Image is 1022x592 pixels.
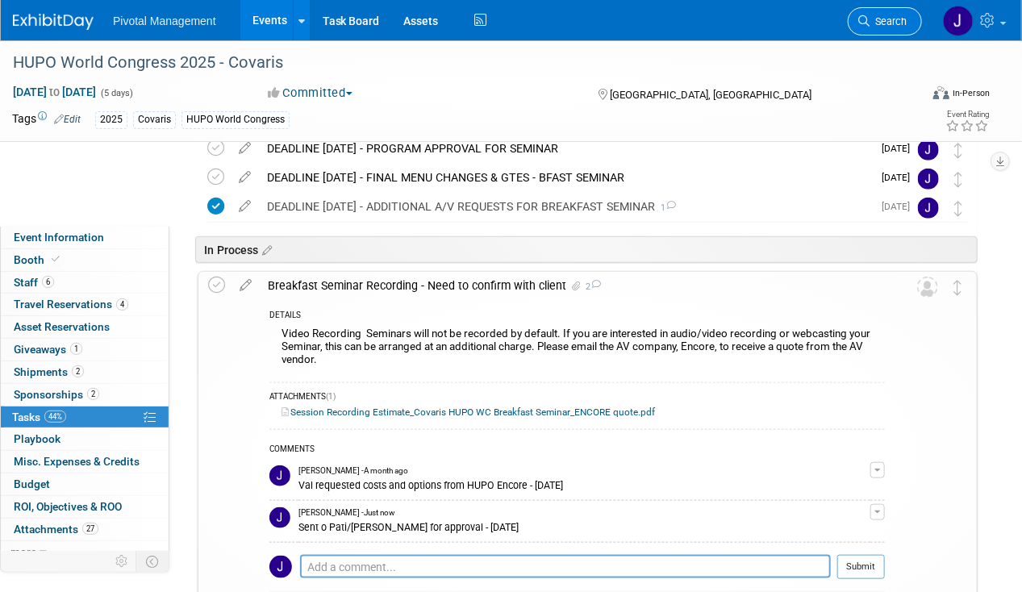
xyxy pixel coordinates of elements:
[263,85,359,102] button: Committed
[116,298,128,311] span: 4
[953,280,962,295] i: Move task
[42,276,54,288] span: 6
[195,236,978,263] div: In Process
[260,272,885,299] div: Breakfast Seminar Recording - Need to confirm with client
[232,278,260,293] a: edit
[10,545,36,558] span: more
[1,384,169,406] a: Sponsorships2
[47,85,62,98] span: to
[269,465,290,486] img: Jessica Gatton
[14,500,122,513] span: ROI, Objectives & ROO
[7,48,907,77] div: HUPO World Congress 2025 - Covaris
[95,111,127,128] div: 2025
[12,85,97,99] span: [DATE] [DATE]
[1,406,169,428] a: Tasks44%
[917,277,938,298] img: Unassigned
[12,110,81,129] td: Tags
[952,87,990,99] div: In-Person
[259,164,872,191] div: DEADLINE [DATE] - FINAL MENU CHANGES & GTES - BFAST SEMINAR
[1,519,169,540] a: Attachments27
[882,143,918,154] span: [DATE]
[269,556,292,578] img: Jessica Gatton
[945,110,989,119] div: Event Rating
[1,272,169,294] a: Staff6
[70,343,82,355] span: 1
[1,428,169,450] a: Playbook
[918,198,939,219] img: Jessica Gatton
[231,199,259,214] a: edit
[1,339,169,361] a: Giveaways1
[1,473,169,495] a: Budget
[231,141,259,156] a: edit
[954,143,962,158] i: Move task
[14,365,84,378] span: Shipments
[269,323,885,374] div: Video Recording Seminars will not be recorded by default. If you are interested in audio/video re...
[954,201,962,216] i: Move task
[259,193,872,220] div: DEADLINE [DATE] - ADDITIONAL A/V REQUESTS FOR BREAKFAST SEMINAR
[14,523,98,536] span: Attachments
[113,15,216,27] span: Pivotal Management
[269,391,885,405] div: ATTACHMENTS
[14,253,63,266] span: Booth
[13,14,94,30] img: ExhibitDay
[52,255,60,264] i: Booth reservation complete
[14,298,128,311] span: Travel Reservations
[82,523,98,535] span: 27
[918,140,939,161] img: Jessica Gatton
[282,406,655,418] a: Session Recording Estimate_Covaris HUPO WC Breakfast Seminar_ENCORE quote.pdf
[655,202,676,213] span: 1
[14,455,140,468] span: Misc. Expenses & Credits
[1,227,169,248] a: Event Information
[108,551,136,572] td: Personalize Event Tab Strip
[14,432,60,445] span: Playbook
[269,442,885,459] div: COMMENTS
[12,411,66,423] span: Tasks
[848,7,922,35] a: Search
[14,343,82,356] span: Giveaways
[882,172,918,183] span: [DATE]
[611,89,812,101] span: [GEOGRAPHIC_DATA], [GEOGRAPHIC_DATA]
[1,541,169,563] a: more
[837,555,885,579] button: Submit
[269,310,885,323] div: DETAILS
[269,507,290,528] img: Jessica Gatton
[1,316,169,338] a: Asset Reservations
[14,231,104,244] span: Event Information
[259,135,872,162] div: DEADLINE [DATE] - PROGRAM APPROVAL FOR SEMINAR
[1,496,169,518] a: ROI, Objectives & ROO
[954,172,962,187] i: Move task
[14,320,110,333] span: Asset Reservations
[298,519,870,534] div: Sent o Pati/[PERSON_NAME] for approval - [DATE]
[231,170,259,185] a: edit
[1,451,169,473] a: Misc. Expenses & Credits
[918,169,939,190] img: Jessica Gatton
[1,361,169,383] a: Shipments2
[258,241,272,257] a: Edit sections
[933,86,949,99] img: Format-Inperson.png
[298,507,394,519] span: [PERSON_NAME] - Just now
[298,477,870,492] div: Val requested costs and options from HUPO Encore - [DATE]
[87,388,99,400] span: 2
[847,84,990,108] div: Event Format
[882,201,918,212] span: [DATE]
[870,15,907,27] span: Search
[14,388,99,401] span: Sponsorships
[44,411,66,423] span: 44%
[14,276,54,289] span: Staff
[99,88,133,98] span: (5 days)
[583,281,601,292] span: 2
[72,365,84,377] span: 2
[181,111,290,128] div: HUPO World Congress
[54,114,81,125] a: Edit
[326,392,336,401] span: (1)
[298,465,408,477] span: [PERSON_NAME] - A month ago
[136,551,169,572] td: Toggle Event Tabs
[1,249,169,271] a: Booth
[14,477,50,490] span: Budget
[133,111,176,128] div: Covaris
[943,6,974,36] img: Jessica Gatton
[1,294,169,315] a: Travel Reservations4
